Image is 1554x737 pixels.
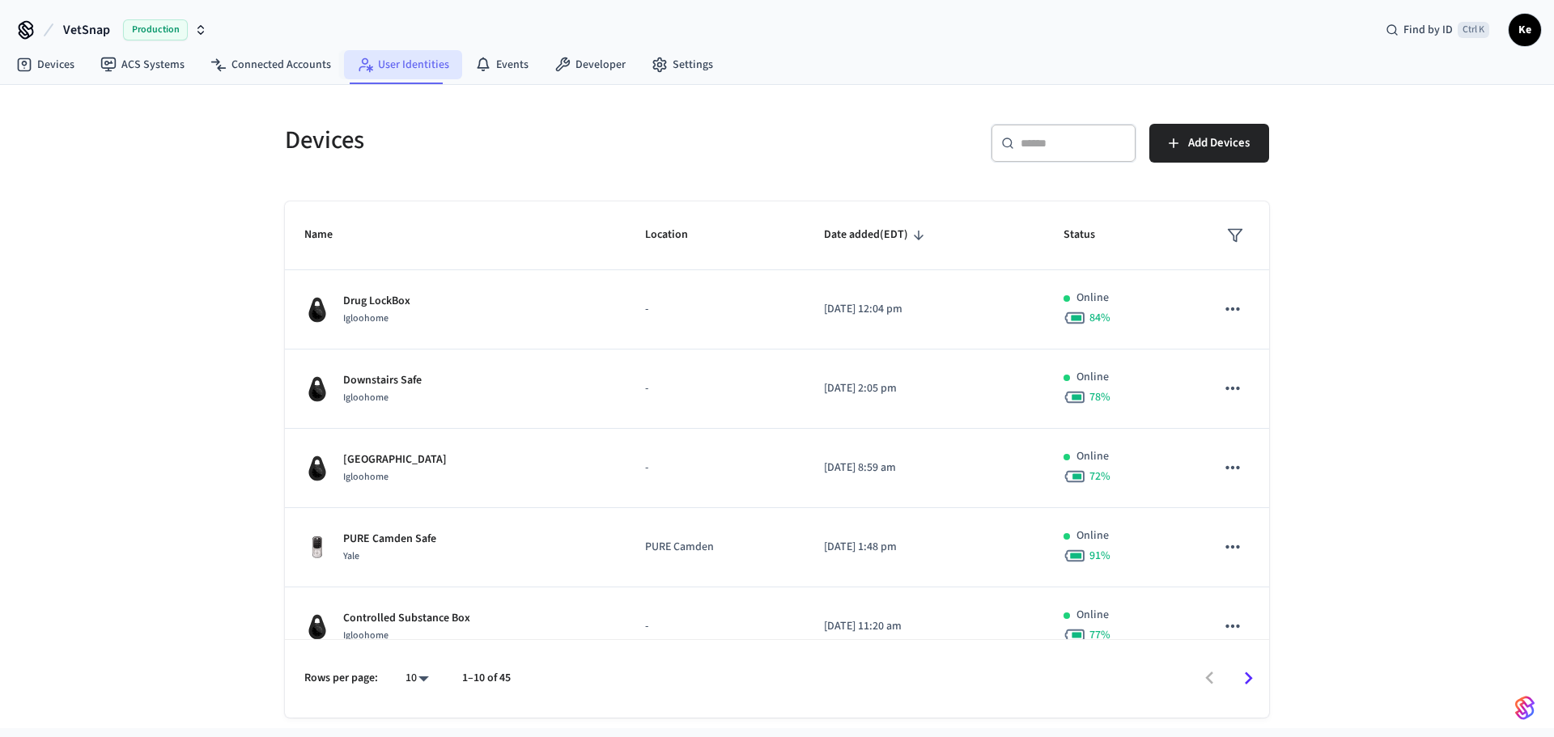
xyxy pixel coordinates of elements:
[824,222,929,248] span: Date added(EDT)
[645,380,785,397] p: -
[1076,607,1109,624] p: Online
[304,670,378,687] p: Rows per page:
[824,380,1025,397] p: [DATE] 2:05 pm
[123,19,188,40] span: Production
[343,470,388,484] span: Igloohome
[1515,695,1535,721] img: SeamLogoGradient.69752ec5.svg
[645,222,709,248] span: Location
[1149,124,1269,163] button: Add Devices
[197,50,344,79] a: Connected Accounts
[343,531,436,548] p: PURE Camden Safe
[824,301,1025,318] p: [DATE] 12:04 pm
[343,372,422,389] p: Downstairs Safe
[285,124,767,157] h5: Devices
[1089,627,1110,643] span: 77 %
[1403,22,1453,38] span: Find by ID
[462,670,511,687] p: 1–10 of 45
[645,618,785,635] p: -
[304,376,330,402] img: igloohome_igke
[304,297,330,323] img: igloohome_igke
[63,20,110,40] span: VetSnap
[1076,448,1109,465] p: Online
[343,293,410,310] p: Drug LockBox
[304,614,330,640] img: igloohome_igke
[397,667,436,690] div: 10
[1509,14,1541,46] button: Ke
[639,50,726,79] a: Settings
[304,222,354,248] span: Name
[343,451,447,468] p: [GEOGRAPHIC_DATA]
[541,50,639,79] a: Developer
[343,629,388,642] span: Igloohome
[1064,222,1116,248] span: Status
[1458,22,1489,38] span: Ctrl K
[1373,15,1502,44] div: Find by IDCtrl K
[344,50,462,79] a: User Identities
[824,539,1025,556] p: [DATE] 1:48 pm
[304,535,330,561] img: Yale Assure Touchscreen Wifi Smart Lock, Satin Nickel, Front
[645,539,785,556] p: PURE Camden
[1089,468,1110,485] span: 72 %
[824,618,1025,635] p: [DATE] 11:20 am
[1510,15,1539,44] span: Ke
[1076,527,1109,544] p: Online
[343,549,359,563] span: Yale
[645,460,785,477] p: -
[343,610,470,627] p: Controlled Substance Box
[1076,369,1109,386] p: Online
[1089,389,1110,405] span: 78 %
[1076,290,1109,307] p: Online
[304,455,330,481] img: igloohome_igke
[1188,133,1250,154] span: Add Devices
[343,311,388,325] span: Igloohome
[1229,659,1267,697] button: Go to next page
[1089,548,1110,564] span: 91 %
[462,50,541,79] a: Events
[343,391,388,405] span: Igloohome
[1089,310,1110,326] span: 84 %
[824,460,1025,477] p: [DATE] 8:59 am
[87,50,197,79] a: ACS Systems
[645,301,785,318] p: -
[3,50,87,79] a: Devices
